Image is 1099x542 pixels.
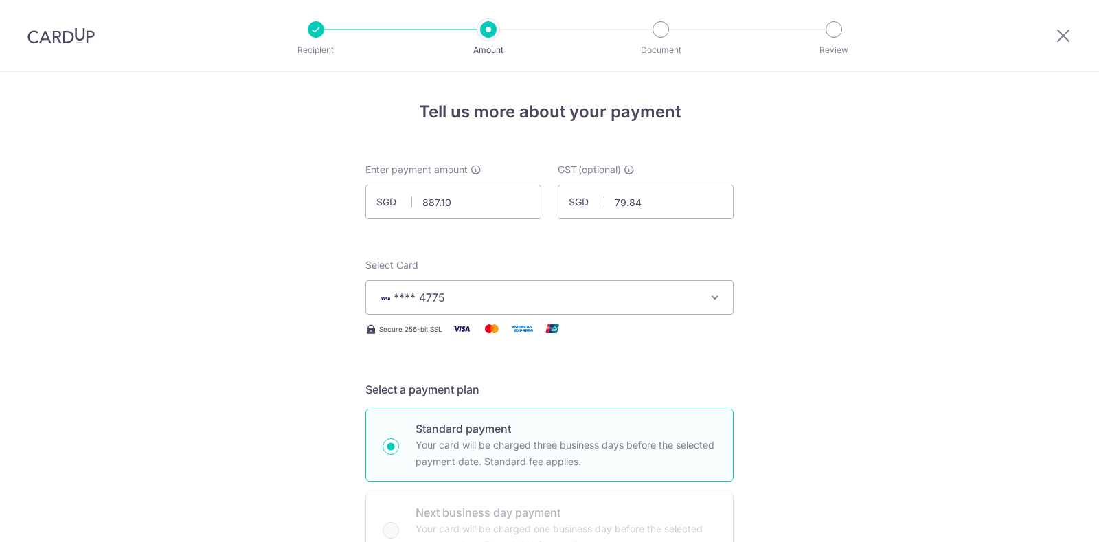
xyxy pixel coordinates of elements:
img: CardUp [27,27,95,44]
span: translation missing: en.payables.payment_networks.credit_card.summary.labels.select_card [365,259,418,271]
span: (optional) [578,163,621,177]
p: Document [610,43,712,57]
img: American Express [508,320,536,337]
span: GST [558,163,577,177]
img: Mastercard [478,320,506,337]
h4: Tell us more about your payment [365,100,734,124]
span: Enter payment amount [365,163,468,177]
p: Standard payment [416,420,716,437]
span: SGD [376,195,412,209]
img: Union Pay [539,320,566,337]
span: Secure 256-bit SSL [379,324,442,335]
p: Amount [438,43,539,57]
img: Visa [448,320,475,337]
p: Review [783,43,885,57]
span: SGD [569,195,604,209]
h5: Select a payment plan [365,381,734,398]
p: Recipient [265,43,367,57]
p: Your card will be charged three business days before the selected payment date. Standard fee appl... [416,437,716,470]
input: 0.00 [365,185,541,219]
img: VISA [377,293,394,303]
input: 0.00 [558,185,734,219]
iframe: Opens a widget where you can find more information [1011,501,1085,535]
